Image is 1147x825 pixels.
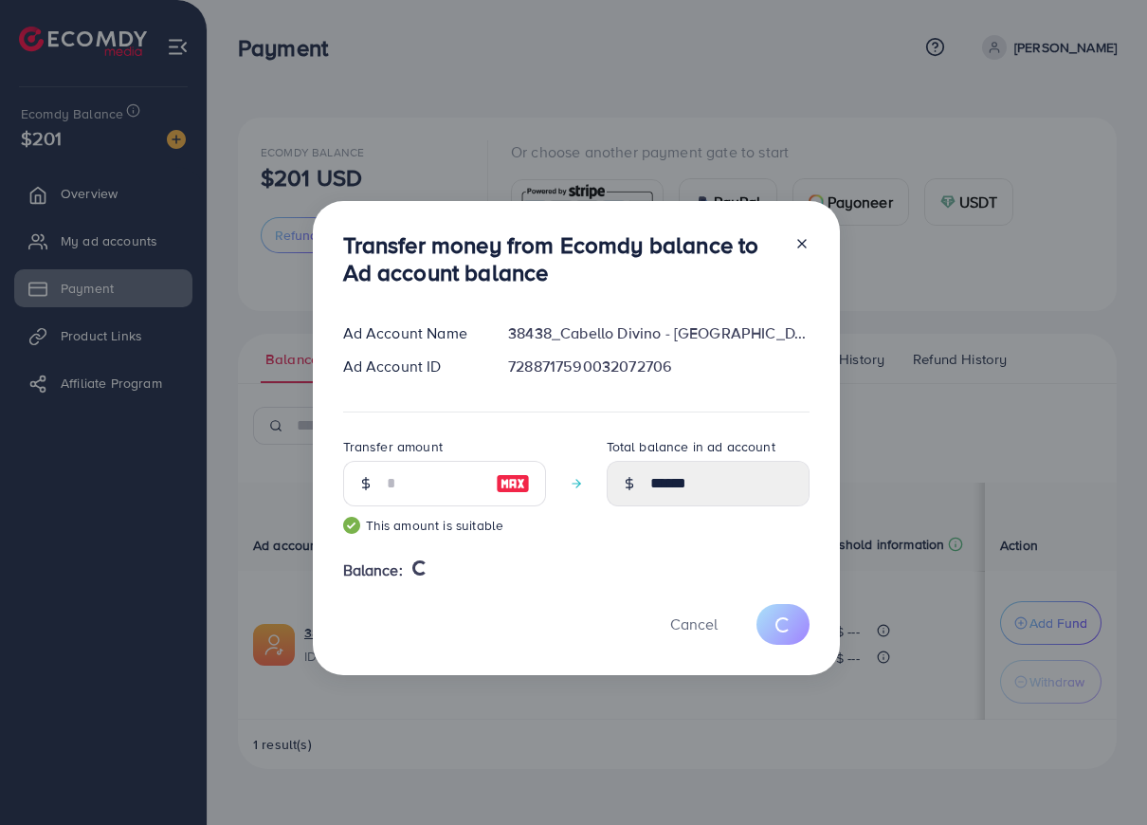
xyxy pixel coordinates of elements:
[328,322,494,344] div: Ad Account Name
[343,559,403,581] span: Balance:
[1066,740,1133,811] iframe: Chat
[493,322,824,344] div: 38438_Cabello Divino - [GEOGRAPHIC_DATA]
[343,516,546,535] small: This amount is suitable
[646,604,741,645] button: Cancel
[343,517,360,534] img: guide
[607,437,775,456] label: Total balance in ad account
[328,356,494,377] div: Ad Account ID
[343,231,779,286] h3: Transfer money from Ecomdy balance to Ad account balance
[496,472,530,495] img: image
[670,614,718,634] span: Cancel
[493,356,824,377] div: 7288717590032072706
[343,437,443,456] label: Transfer amount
